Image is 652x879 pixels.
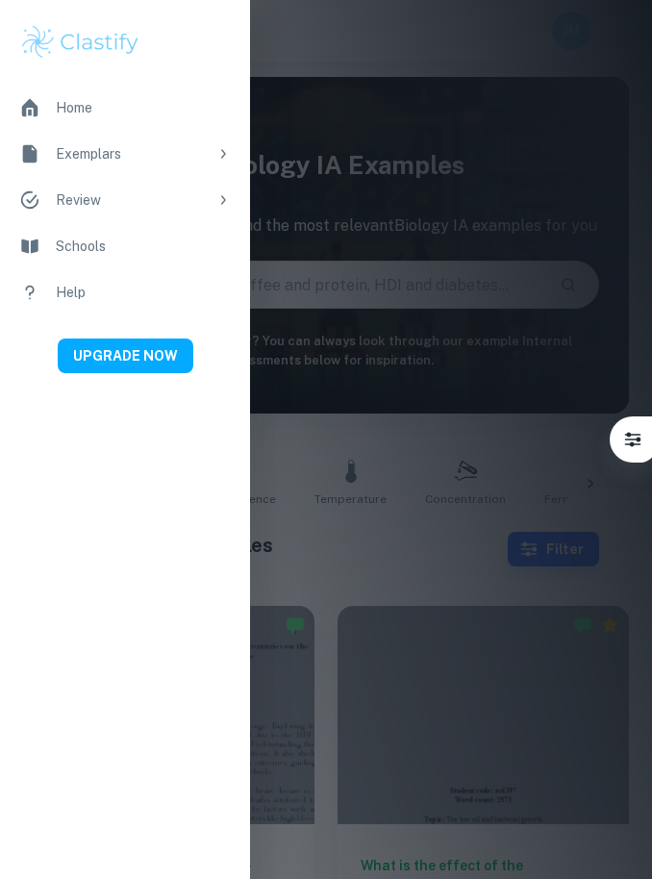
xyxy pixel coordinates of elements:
[56,236,231,257] div: Schools
[56,97,231,118] div: Home
[56,189,208,211] div: Review
[58,339,193,373] button: UPGRADE NOW
[56,282,231,303] div: Help
[56,143,208,164] div: Exemplars
[614,420,652,459] button: Filter
[19,23,141,62] img: Clastify logo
